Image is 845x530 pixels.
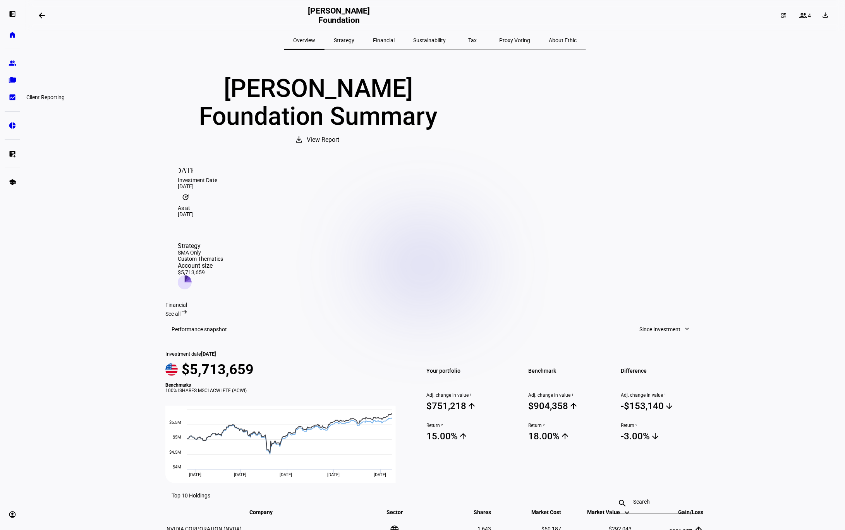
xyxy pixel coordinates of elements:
[666,509,703,515] span: Gain/Loss
[9,93,16,101] eth-mat-symbol: bid_landscape
[468,38,477,43] span: Tax
[173,435,181,440] text: $5M
[5,89,20,105] a: bid_landscape
[182,361,254,378] span: $5,713,659
[178,189,193,205] mat-icon: update
[5,27,20,43] a: home
[469,392,472,398] sup: 1
[413,38,446,43] span: Sustainability
[621,365,704,376] span: Difference
[613,499,632,508] mat-icon: search
[178,250,223,256] div: SMA Only
[165,311,180,317] span: See all
[165,75,471,131] div: [PERSON_NAME] Foundation Summary
[178,269,223,275] div: $5,713,659
[9,31,16,39] eth-mat-symbol: home
[307,131,339,149] span: View Report
[426,423,510,428] span: Return
[467,401,476,411] mat-icon: arrow_upward
[528,392,611,398] span: Adj. change in value
[570,392,574,398] sup: 1
[683,325,691,333] mat-icon: expand_more
[5,55,20,71] a: group
[821,11,829,19] mat-icon: download
[173,465,181,470] text: $4M
[665,401,674,411] mat-icon: arrow_downward
[621,392,704,398] span: Adj. change in value
[9,511,16,518] eth-mat-symbol: account_circle
[172,326,227,332] h3: Performance snapshot
[172,492,210,499] eth-data-table-title: Top 10 Holdings
[178,211,692,217] div: [DATE]
[549,38,577,43] span: About Ethic
[234,472,246,477] span: [DATE]
[165,382,405,388] div: Benchmarks
[178,177,692,183] div: Investment Date
[9,150,16,158] eth-mat-symbol: list_alt_add
[280,472,292,477] span: [DATE]
[799,11,808,20] mat-icon: group
[178,262,223,269] div: Account size
[632,322,698,337] button: Since Investment
[328,472,340,477] span: [DATE]
[621,430,704,442] span: -3.00%
[808,12,811,19] span: 4
[178,162,193,177] mat-icon: [DATE]
[635,423,638,428] sup: 2
[23,93,68,102] div: Client Reporting
[440,423,443,428] sup: 2
[426,392,510,398] span: Adj. change in value
[651,432,660,441] mat-icon: arrow_downward
[178,183,692,189] div: [DATE]
[293,38,315,43] span: Overview
[37,11,46,20] mat-icon: arrow_backwards
[301,6,377,25] h2: [PERSON_NAME] Foundation
[621,400,704,412] span: -$153,140
[542,423,545,428] sup: 2
[5,72,20,88] a: folder_copy
[9,122,16,129] eth-mat-symbol: pie_chart
[560,432,570,441] mat-icon: arrow_upward
[462,509,491,515] span: Shares
[520,509,562,515] span: Market Cost
[621,423,704,428] span: Return
[587,509,632,515] span: Market Value
[426,430,510,442] span: 15.00%
[165,388,405,393] div: 100% ISHARES MSCI ACWI ETF (ACWI)
[374,472,386,477] span: [DATE]
[5,118,20,133] a: pie_chart
[287,131,350,149] button: View Report
[294,135,304,144] mat-icon: download
[178,242,223,250] div: Strategy
[9,76,16,84] eth-mat-symbol: folder_copy
[528,423,611,428] span: Return
[189,472,201,477] span: [DATE]
[373,38,395,43] span: Financial
[569,401,578,411] mat-icon: arrow_upward
[178,205,692,211] div: As at
[169,420,181,425] text: $5.5M
[663,392,666,398] sup: 1
[528,365,611,376] span: Benchmark
[201,351,216,357] span: [DATE]
[781,12,787,19] mat-icon: dashboard_customize
[459,432,468,441] mat-icon: arrow_upward
[169,450,181,455] text: $4.5M
[165,351,405,357] div: Investment date
[381,509,409,515] span: Sector
[165,302,704,308] div: Financial
[633,499,678,505] input: Search
[9,178,16,186] eth-mat-symbol: school
[9,59,16,67] eth-mat-symbol: group
[9,10,16,18] eth-mat-symbol: left_panel_open
[249,509,284,515] span: Company
[334,38,354,43] span: Strategy
[426,365,510,376] span: Your portfolio
[178,256,223,262] div: Custom Thematics
[528,400,611,412] span: $904,358
[499,38,530,43] span: Proxy Voting
[426,401,466,411] div: $751,218
[622,508,632,517] mat-icon: keyboard_arrow_down
[180,308,188,316] mat-icon: arrow_right_alt
[528,430,611,442] span: 18.00%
